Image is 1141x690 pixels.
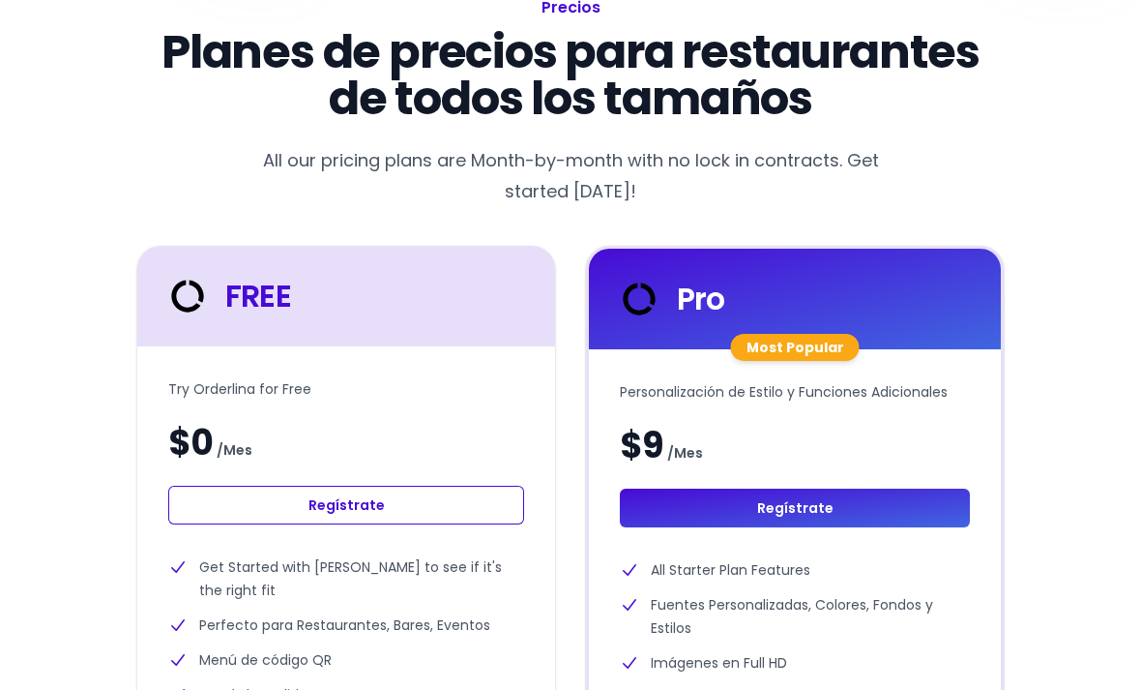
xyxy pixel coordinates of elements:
[620,490,970,528] a: Regístrate
[168,649,524,673] li: Menú de código QR
[217,439,252,463] span: / Mes
[620,381,970,405] p: Personalización de Estilo y Funciones Adicionales
[168,615,524,638] li: Perfecto para Restaurantes, Bares, Eventos
[620,652,970,675] li: Imágenes en Full HD
[137,30,1004,123] p: Planes de precios para restaurantes de todos los tamaños
[168,425,213,464] span: $0
[616,277,725,323] div: Pro
[620,594,970,641] li: Fuentes Personalizadas, Colores, Fondos y Estilos
[620,559,970,583] li: All Starter Plan Features
[620,428,663,466] span: $9
[164,274,291,320] div: FREE
[246,146,895,208] p: All our pricing plans are Month-by-month with no lock in contracts. Get started [DATE]!
[168,487,524,525] a: Regístrate
[667,442,703,465] span: / Mes
[168,378,524,402] p: Try Orderlina for Free
[731,335,860,362] div: Most Popular
[168,556,524,603] li: Get Started with [PERSON_NAME] to see if it's the right fit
